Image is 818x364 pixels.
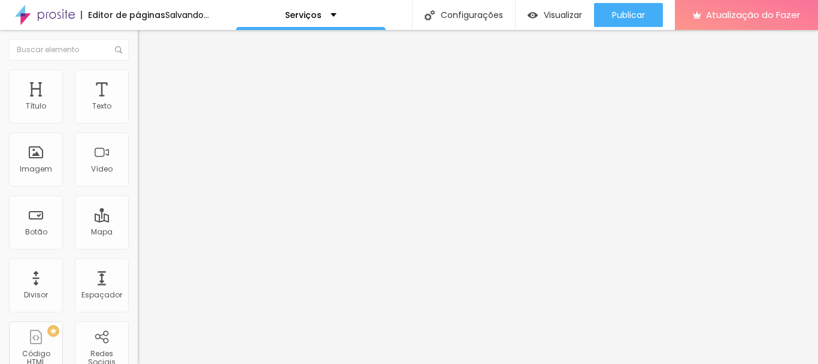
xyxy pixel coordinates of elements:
font: Configurações [441,9,503,21]
font: Atualização do Fazer [706,8,800,21]
img: Ícone [115,46,122,53]
font: Divisor [24,290,48,300]
font: Mapa [91,227,113,237]
font: Imagem [20,164,52,174]
font: Serviços [285,9,322,21]
font: Vídeo [91,164,113,174]
img: Ícone [425,10,435,20]
input: Buscar elemento [9,39,129,61]
iframe: Editor [138,30,818,364]
button: Publicar [594,3,663,27]
button: Visualizar [516,3,594,27]
font: Botão [25,227,47,237]
font: Título [26,101,46,111]
font: Visualizar [544,9,582,21]
font: Espaçador [81,290,122,300]
font: Publicar [612,9,645,21]
div: Salvando... [165,11,209,19]
font: Editor de páginas [88,9,165,21]
font: Texto [92,101,111,111]
img: view-1.svg [528,10,538,20]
